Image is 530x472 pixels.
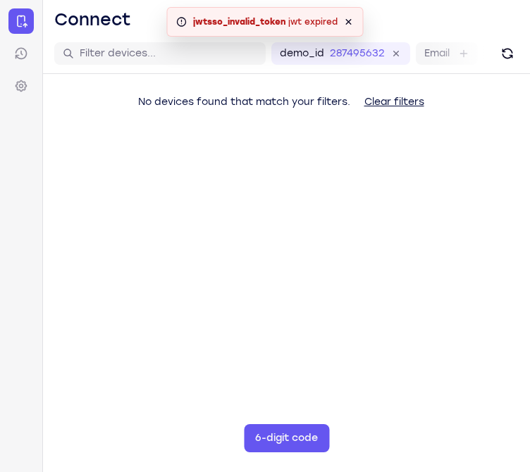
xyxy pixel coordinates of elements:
[8,73,34,99] a: Settings
[496,42,519,65] button: Refresh
[193,16,338,27] div: jwt expired
[424,46,450,61] label: Email
[80,46,257,61] input: Filter devices...
[244,424,329,452] button: 6-digit code
[8,8,34,34] a: Connect
[280,46,324,61] label: demo_id
[8,41,34,66] a: Sessions
[353,88,436,116] button: Clear filters
[54,8,131,31] h1: Connect
[193,17,285,27] span: jwtsso_invalid_token
[138,96,350,108] span: No devices found that match your filters.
